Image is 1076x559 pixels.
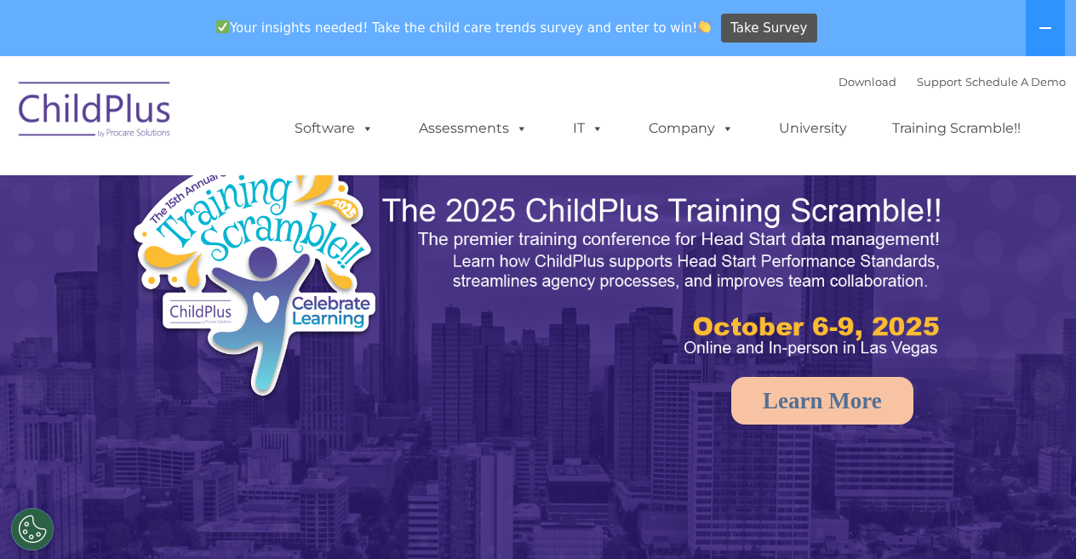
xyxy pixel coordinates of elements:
[11,508,54,550] button: Cookies Settings
[875,111,1038,145] a: Training Scramble!!
[730,14,807,43] span: Take Survey
[632,111,751,145] a: Company
[838,75,1066,88] font: |
[278,111,391,145] a: Software
[917,75,962,88] a: Support
[216,20,229,33] img: ✅
[556,111,621,145] a: IT
[965,75,1066,88] a: Schedule A Demo
[209,11,718,44] span: Your insights needed! Take the child care trends survey and enter to win!
[402,111,545,145] a: Assessments
[731,377,913,425] a: Learn More
[10,70,180,155] img: ChildPlus by Procare Solutions
[237,112,289,125] span: Last name
[237,182,309,195] span: Phone number
[698,20,711,33] img: 👏
[838,75,896,88] a: Download
[721,14,817,43] a: Take Survey
[762,111,864,145] a: University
